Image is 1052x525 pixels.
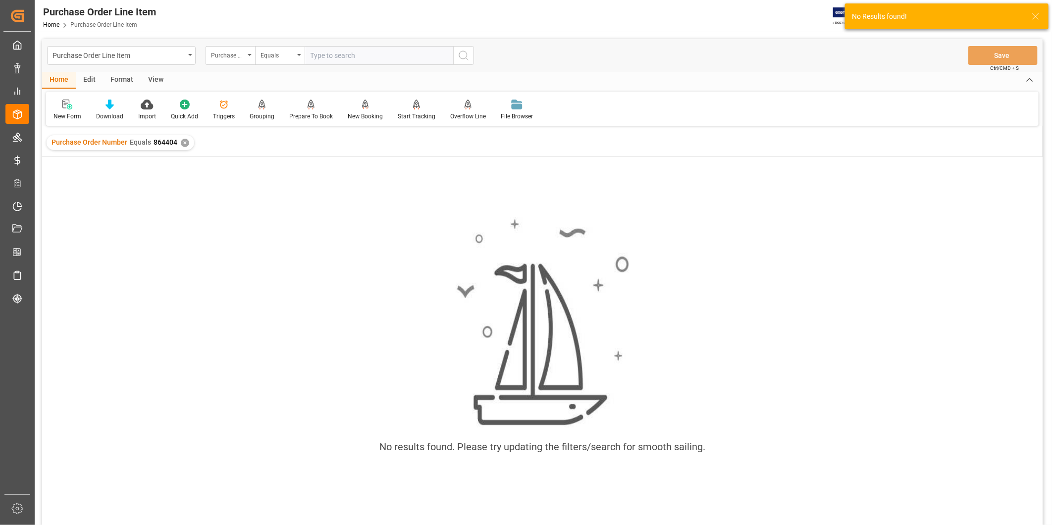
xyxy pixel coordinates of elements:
[398,112,435,121] div: Start Tracking
[171,112,198,121] div: Quick Add
[379,439,705,454] div: No results found. Please try updating the filters/search for smooth sailing.
[42,72,76,89] div: Home
[103,72,141,89] div: Format
[47,46,196,65] button: open menu
[213,112,235,121] div: Triggers
[206,46,255,65] button: open menu
[968,46,1038,65] button: Save
[348,112,383,121] div: New Booking
[289,112,333,121] div: Prepare To Book
[43,4,156,19] div: Purchase Order Line Item
[154,138,177,146] span: 864404
[96,112,123,121] div: Download
[261,49,294,60] div: Equals
[76,72,103,89] div: Edit
[53,112,81,121] div: New Form
[255,46,305,65] button: open menu
[833,7,867,25] img: Exertis%20JAM%20-%20Email%20Logo.jpg_1722504956.jpg
[141,72,171,89] div: View
[305,46,453,65] input: Type to search
[211,49,245,60] div: Purchase Order Number
[181,139,189,147] div: ✕
[453,46,474,65] button: search button
[852,11,1022,22] div: No Results found!
[53,49,185,61] div: Purchase Order Line Item
[43,21,59,28] a: Home
[450,112,486,121] div: Overflow Line
[138,112,156,121] div: Import
[456,217,629,427] img: smooth_sailing.jpeg
[130,138,151,146] span: Equals
[501,112,533,121] div: File Browser
[990,64,1019,72] span: Ctrl/CMD + S
[250,112,274,121] div: Grouping
[52,138,127,146] span: Purchase Order Number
